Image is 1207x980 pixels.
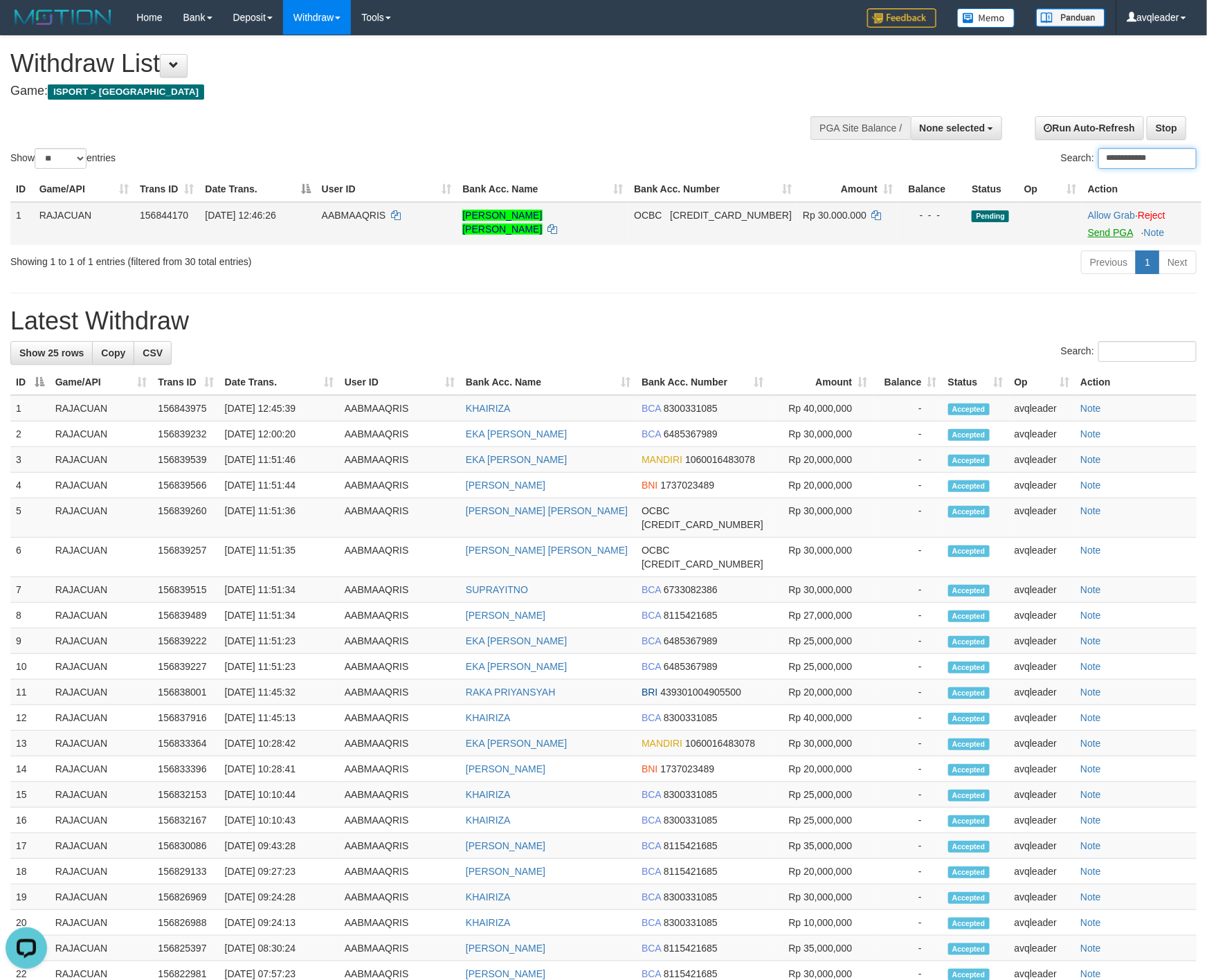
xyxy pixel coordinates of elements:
[873,756,942,782] td: -
[316,176,457,202] th: User ID: activate to sort column ascending
[642,428,661,439] span: BCA
[466,738,567,749] a: EKA [PERSON_NAME]
[152,654,219,680] td: 156839227
[1009,473,1076,498] td: avqleader
[466,866,545,877] a: [PERSON_NAME]
[10,447,50,473] td: 3
[152,577,219,603] td: 156839515
[50,447,153,473] td: RAJACUAN
[339,577,460,603] td: AABMAAQRIS
[1080,545,1101,556] a: Note
[628,176,797,202] th: Bank Acc. Number: activate to sort column ascending
[769,808,873,833] td: Rp 25,000,000
[642,635,661,646] span: BCA
[466,840,545,851] a: [PERSON_NAME]
[1088,210,1135,221] a: Allow Grab
[50,577,153,603] td: RAJACUAN
[50,705,153,731] td: RAJACUAN
[1082,176,1201,202] th: Action
[769,654,873,680] td: Rp 25,000,000
[948,429,990,441] span: Accepted
[466,545,628,556] a: [PERSON_NAME] [PERSON_NAME]
[873,833,942,859] td: -
[34,202,134,245] td: RAJACUAN
[1009,782,1076,808] td: avqleader
[642,454,682,465] span: MANDIRI
[670,210,792,221] span: Copy 693815733169 to clipboard
[1036,8,1105,27] img: panduan.png
[873,473,942,498] td: -
[642,763,657,774] span: BNI
[219,395,339,421] td: [DATE] 12:45:39
[10,498,50,538] td: 5
[769,421,873,447] td: Rp 30,000,000
[966,176,1019,202] th: Status
[466,428,567,439] a: EKA [PERSON_NAME]
[1009,603,1076,628] td: avqleader
[1088,227,1133,238] a: Send PGA
[769,756,873,782] td: Rp 20,000,000
[1080,403,1101,414] a: Note
[219,756,339,782] td: [DATE] 10:28:41
[219,603,339,628] td: [DATE] 11:51:34
[1009,731,1076,756] td: avqleader
[219,782,339,808] td: [DATE] 10:10:44
[1009,370,1076,395] th: Op: activate to sort column ascending
[873,782,942,808] td: -
[1080,584,1101,595] a: Note
[466,610,545,621] a: [PERSON_NAME]
[642,738,682,749] span: MANDIRI
[803,210,866,221] span: Rp 30.000.000
[1080,505,1101,516] a: Note
[219,370,339,395] th: Date Trans.: activate to sort column ascending
[769,370,873,395] th: Amount: activate to sort column ascending
[948,455,990,466] span: Accepted
[219,447,339,473] td: [DATE] 11:51:46
[339,473,460,498] td: AABMAAQRIS
[904,208,961,222] div: - - -
[1080,428,1101,439] a: Note
[664,815,718,826] span: Copy 8300331085 to clipboard
[339,395,460,421] td: AABMAAQRIS
[1019,176,1082,202] th: Op: activate to sort column ascending
[873,421,942,447] td: -
[101,347,125,359] span: Copy
[339,421,460,447] td: AABMAAQRIS
[769,473,873,498] td: Rp 20,000,000
[1159,251,1197,274] a: Next
[48,84,204,100] span: ISPORT > [GEOGRAPHIC_DATA]
[10,654,50,680] td: 10
[152,370,219,395] th: Trans ID: activate to sort column ascending
[50,731,153,756] td: RAJACUAN
[769,680,873,705] td: Rp 20,000,000
[1138,210,1165,221] a: Reject
[948,585,990,597] span: Accepted
[462,210,542,235] a: [PERSON_NAME] [PERSON_NAME]
[219,731,339,756] td: [DATE] 10:28:42
[957,8,1015,28] img: Button%20Memo.svg
[873,628,942,654] td: -
[460,370,636,395] th: Bank Acc. Name: activate to sort column ascending
[1009,833,1076,859] td: avqleader
[1080,815,1101,826] a: Note
[457,176,628,202] th: Bank Acc. Name: activate to sort column ascending
[50,603,153,628] td: RAJACUAN
[1098,148,1197,169] input: Search:
[140,210,188,221] span: 156844170
[1080,454,1101,465] a: Note
[50,808,153,833] td: RAJACUAN
[1009,628,1076,654] td: avqleader
[10,341,93,365] a: Show 25 rows
[152,628,219,654] td: 156839222
[10,538,50,577] td: 6
[769,833,873,859] td: Rp 35,000,000
[769,782,873,808] td: Rp 25,000,000
[466,584,528,595] a: SUPRAYITNO
[10,176,34,202] th: ID
[1088,210,1138,221] span: ·
[50,628,153,654] td: RAJACUAN
[769,705,873,731] td: Rp 40,000,000
[685,738,755,749] span: Copy 1060016483078 to clipboard
[466,635,567,646] a: EKA [PERSON_NAME]
[152,680,219,705] td: 156838001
